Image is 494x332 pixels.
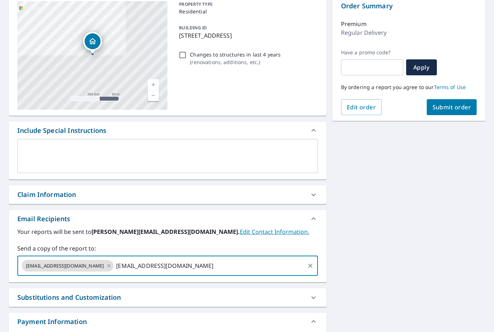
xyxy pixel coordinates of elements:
p: By ordering a report you agree to our [341,84,477,91]
p: Residential [179,8,315,15]
div: Email Recipients [9,210,327,227]
a: Terms of Use [434,84,466,91]
div: Include Special Instructions [17,126,106,135]
button: Submit order [427,99,477,115]
button: Edit order [341,99,382,115]
div: Payment Information [9,313,327,330]
p: ( renovations, additions, etc. ) [190,58,281,66]
button: Apply [406,59,437,75]
label: Your reports will be sent to [17,227,318,236]
p: BUILDING ID [179,25,207,31]
a: EditContactInfo [240,228,309,236]
div: Claim Information [17,190,76,199]
p: Premium [341,20,367,28]
b: [PERSON_NAME][EMAIL_ADDRESS][DOMAIN_NAME]. [91,228,240,236]
div: Claim Information [9,185,327,204]
div: Substitutions and Customization [9,288,327,307]
div: Dropped pin, building 1, Residential property, 1136 Creekview Cir New Albany, IN 47150 [83,32,102,54]
div: Substitutions and Customization [17,293,121,302]
div: [EMAIL_ADDRESS][DOMAIN_NAME] [22,260,114,272]
div: Payment Information [17,317,87,327]
div: Include Special Instructions [9,122,327,139]
p: Order Summary [341,1,477,11]
label: Send a copy of the report to: [17,244,318,253]
a: Current Level 17, Zoom Out [148,90,159,101]
button: Clear [305,261,315,271]
p: PROPERTY TYPE [179,1,315,8]
p: Changes to structures in last 4 years [190,51,281,58]
span: Apply [412,63,431,71]
div: Email Recipients [17,214,70,224]
span: Edit order [347,103,376,111]
p: [STREET_ADDRESS] [179,31,315,40]
p: Regular Delivery [341,28,387,37]
span: [EMAIL_ADDRESS][DOMAIN_NAME] [22,262,108,269]
span: Submit order [433,103,471,111]
a: Current Level 17, Zoom In [148,79,159,90]
label: Have a promo code? [341,49,403,56]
